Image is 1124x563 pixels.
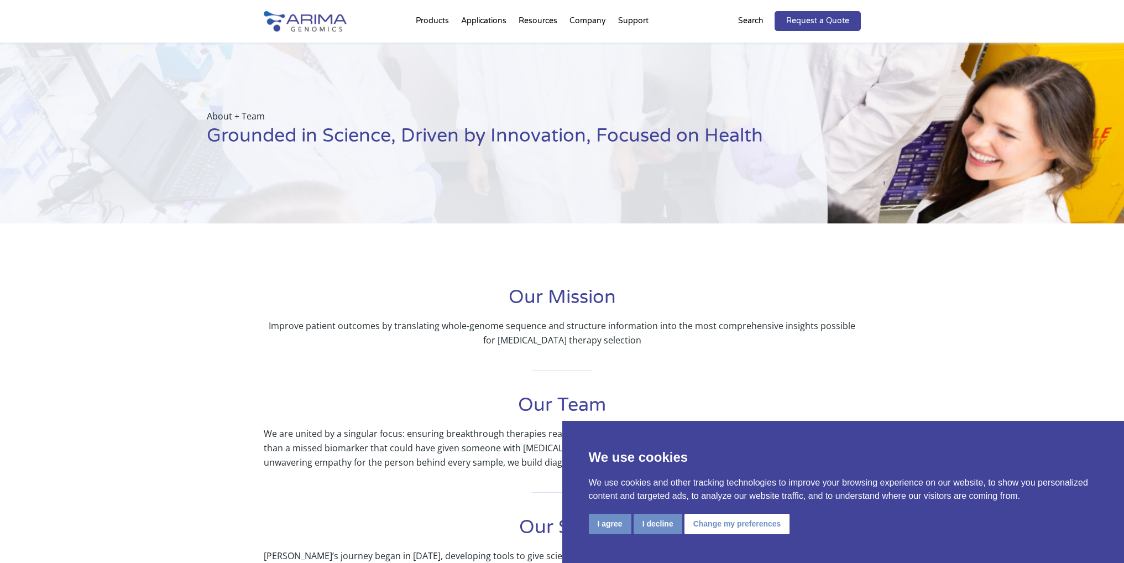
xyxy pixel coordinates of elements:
[775,11,861,31] a: Request a Quote
[634,514,682,534] button: I decline
[589,447,1098,467] p: We use cookies
[264,285,861,319] h1: Our Mission
[684,514,790,534] button: Change my preferences
[207,123,772,157] h1: Grounded in Science, Driven by Innovation, Focused on Health
[738,14,764,28] p: Search
[207,109,772,123] p: About + Team
[264,515,861,549] h1: Our Story
[264,319,861,347] p: Improve patient outcomes by translating whole-genome sequence and structure information into the ...
[589,476,1098,503] p: We use cookies and other tracking technologies to improve your browsing experience on our website...
[264,11,347,32] img: Arima-Genomics-logo
[264,426,861,470] p: We are united by a singular focus: ensuring breakthrough therapies reach the patients they were c...
[264,393,861,426] h1: Our Team
[589,514,631,534] button: I agree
